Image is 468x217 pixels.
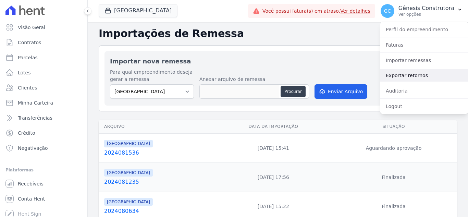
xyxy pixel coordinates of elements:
a: Recebíveis [3,177,85,191]
div: Plataformas [5,166,82,174]
a: 2024081536 [104,149,214,157]
span: Visão Geral [18,24,45,31]
p: Gênesis Construtora [398,5,454,12]
span: [GEOGRAPHIC_DATA] [104,198,153,206]
label: Para qual empreendimento deseja gerar a remessa [110,69,194,83]
h2: Importações de Remessa [99,27,457,40]
button: [GEOGRAPHIC_DATA] [99,4,177,17]
span: Clientes [18,84,37,91]
button: GC Gênesis Construtora Ver opções [375,1,468,21]
span: [GEOGRAPHIC_DATA] [104,169,153,177]
span: Conta Hent [18,195,45,202]
a: 2024081235 [104,178,214,186]
a: Minha Carteira [3,96,85,110]
a: Ver detalhes [340,8,370,14]
th: Arquivo [99,120,217,134]
span: Crédito [18,130,35,136]
a: Negativação [3,141,85,155]
span: GC [384,9,391,13]
button: Procurar [281,86,305,97]
a: Logout [380,100,468,112]
a: Transferências [3,111,85,125]
td: Finalizada [330,163,457,192]
a: Faturas [380,39,468,51]
td: Aguardando aprovação [330,134,457,163]
span: Transferências [18,114,52,121]
th: Data da Importação [217,120,331,134]
a: Auditoria [380,85,468,97]
th: Situação [330,120,457,134]
td: [DATE] 17:56 [217,163,331,192]
a: Crédito [3,126,85,140]
a: Lotes [3,66,85,80]
span: Lotes [18,69,31,76]
span: Recebíveis [18,180,44,187]
a: Contratos [3,36,85,49]
a: 2024080634 [104,207,214,215]
a: Exportar retornos [380,69,468,82]
a: Visão Geral [3,21,85,34]
p: Ver opções [398,12,454,17]
span: Negativação [18,145,48,152]
span: Minha Carteira [18,99,53,106]
a: Perfil do empreendimento [380,23,468,36]
td: [DATE] 15:41 [217,134,331,163]
label: Anexar arquivo de remessa [199,76,309,83]
button: Enviar Arquivo [315,84,367,99]
span: [GEOGRAPHIC_DATA] [104,140,153,147]
a: Importar remessas [380,54,468,67]
a: Parcelas [3,51,85,64]
a: Clientes [3,81,85,95]
a: Conta Hent [3,192,85,206]
span: Parcelas [18,54,38,61]
h2: Importar nova remessa [110,57,446,66]
span: Contratos [18,39,41,46]
span: Você possui fatura(s) em atraso. [262,8,370,15]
